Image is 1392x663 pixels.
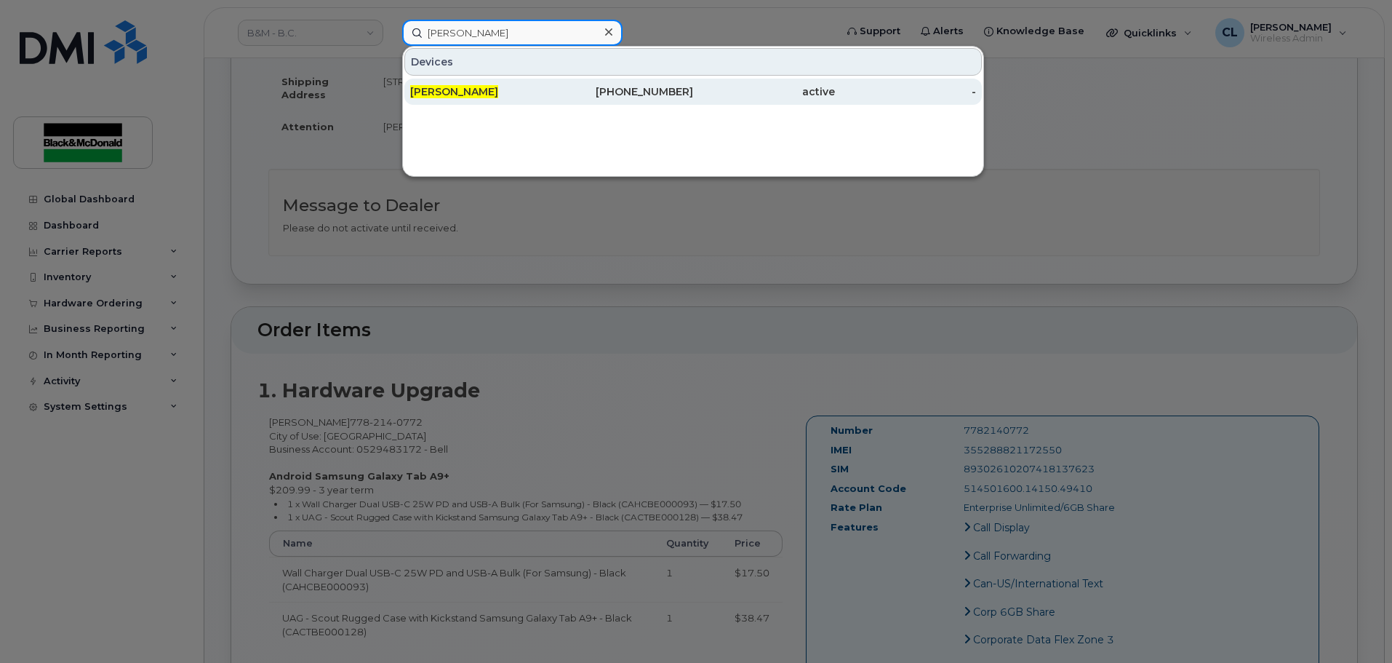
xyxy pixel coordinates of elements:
[552,84,694,99] div: [PHONE_NUMBER]
[835,84,977,99] div: -
[404,48,982,76] div: Devices
[693,84,835,99] div: active
[402,20,623,46] input: Find something...
[410,85,498,98] span: [PERSON_NAME]
[404,79,982,105] a: [PERSON_NAME][PHONE_NUMBER]active-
